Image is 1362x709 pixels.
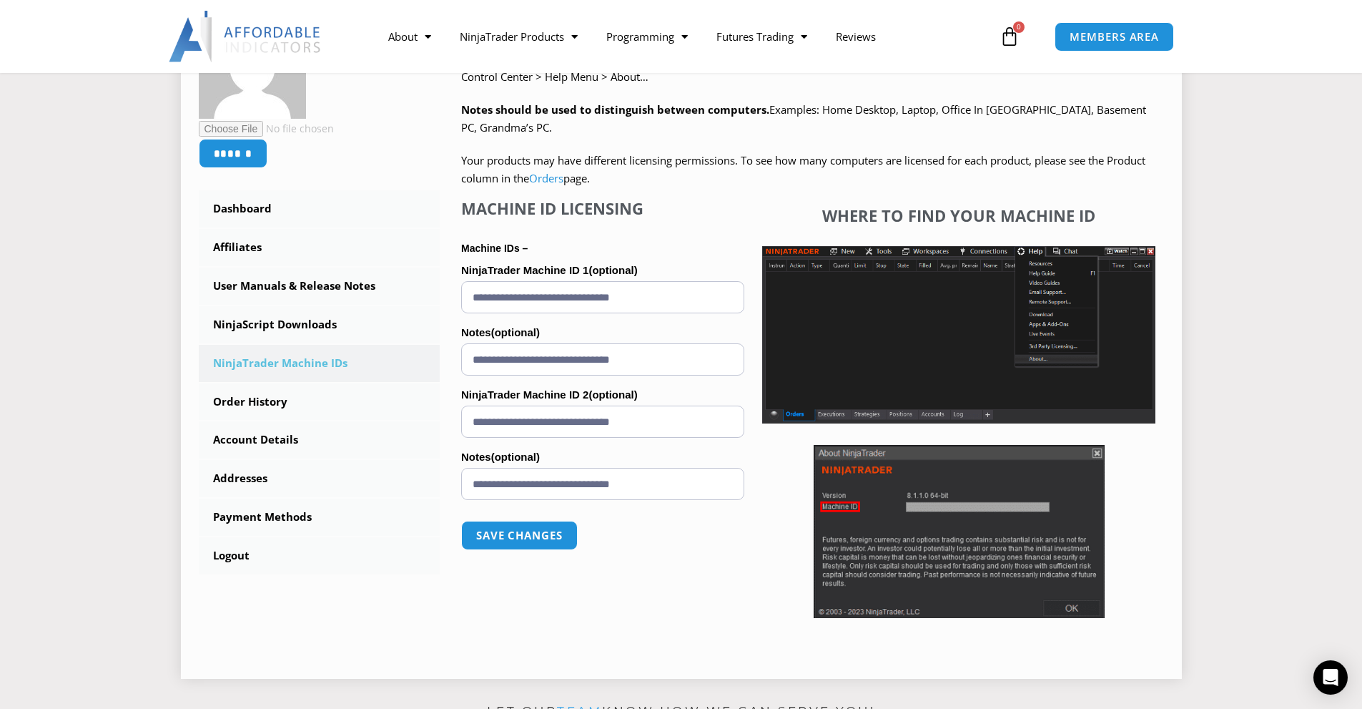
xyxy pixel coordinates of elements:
[762,206,1155,225] h4: Where to find your Machine ID
[169,11,322,62] img: LogoAI | Affordable Indicators – NinjaTrader
[199,499,440,536] a: Payment Methods
[199,229,440,266] a: Affiliates
[199,421,440,459] a: Account Details
[199,190,440,574] nav: Account pages
[199,190,440,228] a: Dashboard
[821,20,890,53] a: Reviews
[461,521,578,550] button: Save changes
[461,446,744,468] label: Notes
[461,102,1146,135] span: Examples: Home Desktop, Laptop, Office In [GEOGRAPHIC_DATA], Basement PC, Grandma’s PC.
[461,384,744,406] label: NinjaTrader Machine ID 2
[1055,22,1174,52] a: MEMBERS AREA
[1070,31,1159,42] span: MEMBERS AREA
[445,20,592,53] a: NinjaTrader Products
[592,20,702,53] a: Programming
[199,383,440,421] a: Order History
[491,451,540,463] span: (optional)
[374,20,996,53] nav: Menu
[461,102,769,117] strong: Notes should be used to distinguish between computers.
[461,322,744,343] label: Notes
[461,243,528,254] strong: Machine IDs –
[461,153,1145,186] span: Your products may have different licensing permissions. To see how many computers are licensed fo...
[762,246,1155,424] img: Screenshot 2025-01-17 1155544 | Affordable Indicators – NinjaTrader
[529,171,563,185] a: Orders
[461,199,744,217] h4: Machine ID Licensing
[199,460,440,497] a: Addresses
[1013,21,1025,33] span: 0
[588,264,637,276] span: (optional)
[491,326,540,338] span: (optional)
[461,260,744,281] label: NinjaTrader Machine ID 1
[199,537,440,574] a: Logout
[374,20,445,53] a: About
[1313,660,1348,695] div: Open Intercom Messenger
[588,388,637,401] span: (optional)
[199,306,440,343] a: NinjaScript Downloads
[814,445,1105,618] img: Screenshot 2025-01-17 114931 | Affordable Indicators – NinjaTrader
[702,20,821,53] a: Futures Trading
[199,268,440,305] a: User Manuals & Release Notes
[978,16,1041,57] a: 0
[199,345,440,382] a: NinjaTrader Machine IDs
